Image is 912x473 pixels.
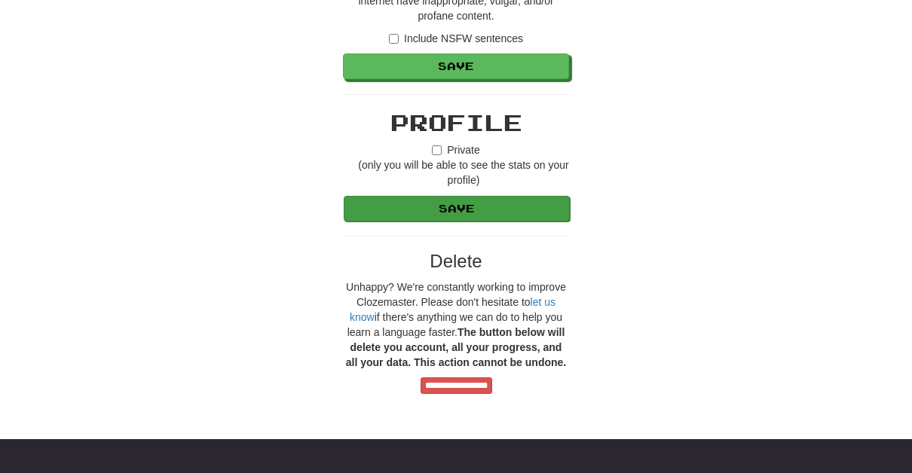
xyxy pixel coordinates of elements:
button: Save [344,196,570,221]
p: Unhappy? We're constantly working to improve Clozemaster. Please don't hesitate to if there's any... [343,279,569,370]
label: Private (only you will be able to see the stats on your profile) [343,142,569,188]
h3: Delete [343,252,569,271]
button: Save [343,53,569,79]
strong: The button below will delete you account, all your progress, and all your data. This action canno... [346,326,566,368]
input: Include NSFW sentences [389,34,399,44]
label: Include NSFW sentences [389,31,523,46]
input: Private(only you will be able to see the stats on your profile) [432,145,442,155]
a: let us know [350,296,555,323]
h2: Profile [343,110,569,135]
